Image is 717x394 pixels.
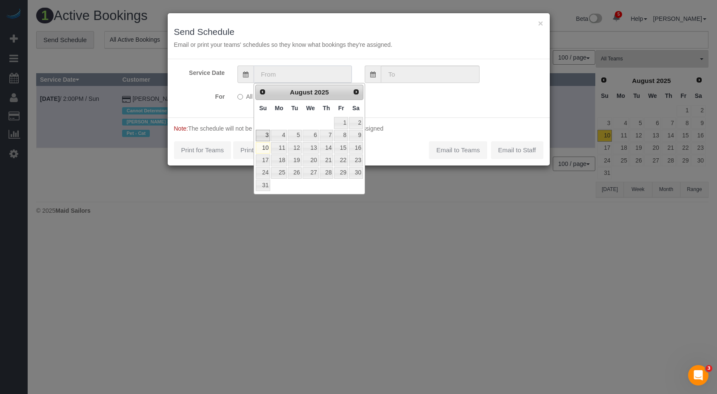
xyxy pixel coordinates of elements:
[256,154,270,166] a: 17
[349,154,363,166] a: 23
[168,66,231,77] label: Service Date
[291,105,298,111] span: Tuesday
[349,142,363,154] a: 16
[349,130,363,141] a: 9
[381,66,479,83] input: To
[259,105,267,111] span: Sunday
[538,19,543,28] button: ×
[174,125,188,132] span: Note:
[256,167,270,179] a: 24
[349,167,363,179] a: 30
[349,117,363,128] a: 2
[257,86,269,98] a: Prev
[275,105,283,111] span: Monday
[288,142,301,154] a: 12
[271,130,287,141] a: 4
[256,180,270,191] a: 31
[688,365,708,385] iframe: Intercom live chat
[350,86,362,98] a: Next
[338,105,344,111] span: Friday
[174,124,543,133] p: The schedule will not be sent for bookings that are marked as Unassigned
[320,167,334,179] a: 28
[334,142,348,154] a: 15
[320,154,334,166] a: 21
[303,167,319,179] a: 27
[320,142,334,154] a: 14
[271,167,287,179] a: 25
[314,89,329,96] span: 2025
[303,154,319,166] a: 20
[706,365,712,372] span: 3
[334,117,348,128] a: 1
[168,89,231,101] label: For
[303,142,319,154] a: 13
[323,105,330,111] span: Thursday
[256,142,270,154] a: 10
[352,105,360,111] span: Saturday
[334,167,348,179] a: 29
[288,167,301,179] a: 26
[271,142,287,154] a: 11
[306,105,315,111] span: Wednesday
[237,89,271,101] label: All Teams
[174,40,543,49] p: Email or print your teams' schedules so they know what bookings they're assigned.
[288,154,301,166] a: 19
[290,89,312,96] span: August
[303,130,319,141] a: 6
[334,154,348,166] a: 22
[353,89,360,95] span: Next
[288,130,301,141] a: 5
[320,130,334,141] a: 7
[254,66,352,83] input: From
[334,130,348,141] a: 8
[271,154,287,166] a: 18
[174,27,543,37] h3: Send Schedule
[259,89,266,95] span: Prev
[256,130,270,141] a: 3
[237,94,243,100] input: All Teams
